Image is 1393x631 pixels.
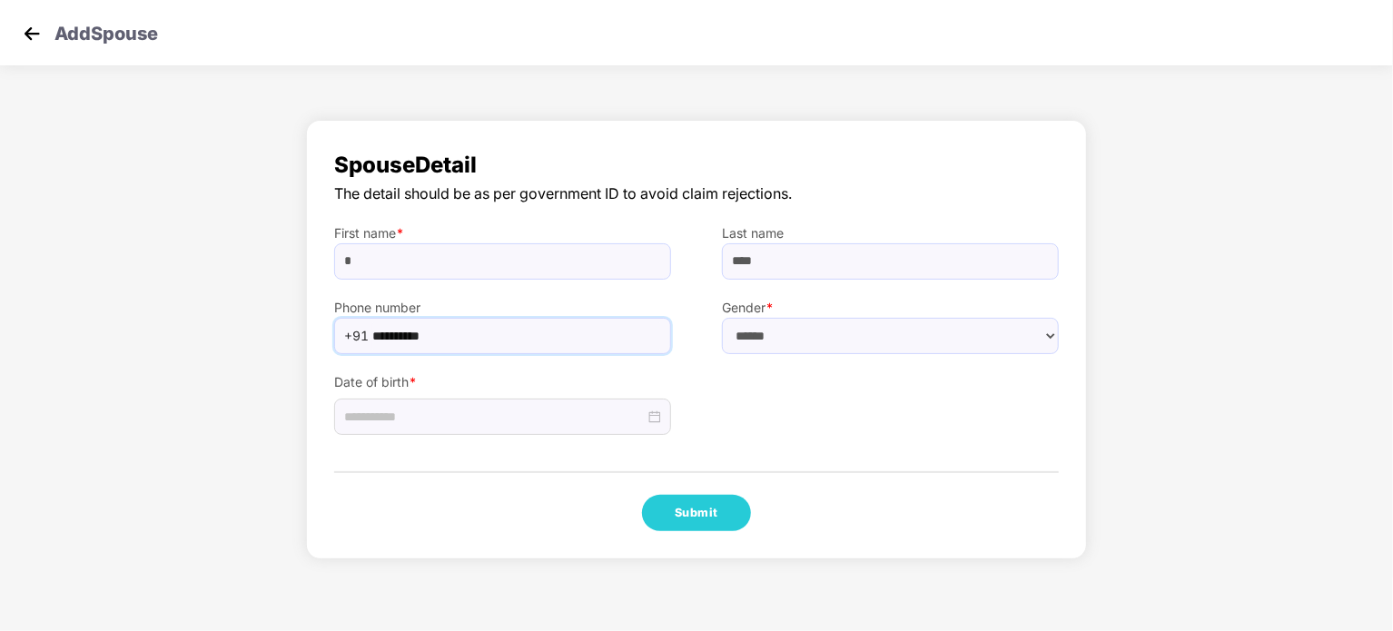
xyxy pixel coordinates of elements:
label: Last name [722,223,1059,243]
span: +91 [344,322,369,350]
label: Phone number [334,298,671,318]
label: Date of birth [334,372,671,392]
label: First name [334,223,671,243]
span: The detail should be as per government ID to avoid claim rejections. [334,182,1059,205]
img: svg+xml;base64,PHN2ZyB4bWxucz0iaHR0cDovL3d3dy53My5vcmcvMjAwMC9zdmciIHdpZHRoPSIzMCIgaGVpZ2h0PSIzMC... [18,20,45,47]
span: Spouse Detail [334,148,1059,182]
label: Gender [722,298,1059,318]
p: Add Spouse [54,20,158,42]
button: Submit [642,495,751,531]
